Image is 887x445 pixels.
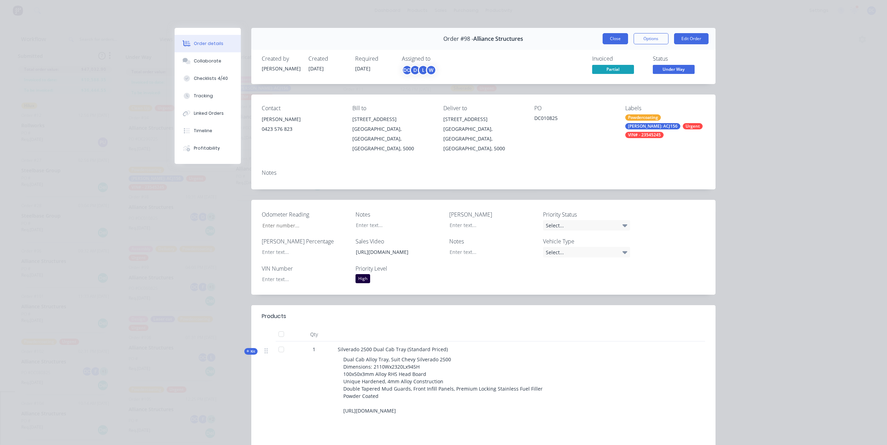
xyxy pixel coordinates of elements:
[443,114,523,124] div: [STREET_ADDRESS]
[262,114,342,137] div: [PERSON_NAME]0423 576 823
[625,123,680,129] div: [PERSON_NAME]: ACJ156
[543,237,630,246] label: Vehicle Type
[449,237,536,246] label: Notes
[244,348,258,355] div: Kit
[473,36,523,42] span: Alliance Structures
[194,40,223,47] div: Order details
[352,114,432,124] div: [STREET_ADDRESS]
[402,55,472,62] div: Assigned to
[175,70,241,87] button: Checklists 4/40
[355,210,443,219] label: Notes
[262,114,342,124] div: [PERSON_NAME]
[194,58,221,64] div: Collaborate
[308,65,324,72] span: [DATE]
[175,35,241,52] button: Order details
[175,87,241,105] button: Tracking
[683,123,703,129] div: Urgent
[352,105,432,112] div: Bill to
[308,55,347,62] div: Created
[543,210,630,219] label: Priority Status
[262,65,300,72] div: [PERSON_NAME]
[625,132,664,138] div: VIN# - 23545245
[175,139,241,157] button: Profitability
[355,65,370,72] span: [DATE]
[175,52,241,70] button: Collaborate
[402,65,436,75] button: DCDLW
[352,114,432,153] div: [STREET_ADDRESS][GEOGRAPHIC_DATA], [GEOGRAPHIC_DATA], [GEOGRAPHIC_DATA], 5000
[313,346,315,353] span: 1
[262,124,342,134] div: 0423 576 823
[625,114,661,121] div: Powdercoating
[410,65,420,75] div: D
[534,114,614,124] div: DC010825
[262,55,300,62] div: Created by
[625,105,705,112] div: Labels
[262,105,342,112] div: Contact
[194,145,220,151] div: Profitability
[175,122,241,139] button: Timeline
[543,220,630,231] div: Select...
[634,33,668,44] button: Options
[418,65,428,75] div: L
[355,237,443,246] label: Sales Video
[402,65,412,75] div: DC
[194,93,213,99] div: Tracking
[355,55,393,62] div: Required
[443,114,523,153] div: [STREET_ADDRESS][GEOGRAPHIC_DATA], [GEOGRAPHIC_DATA], [GEOGRAPHIC_DATA], 5000
[449,210,536,219] label: [PERSON_NAME]
[175,105,241,122] button: Linked Orders
[426,65,436,75] div: W
[194,128,212,134] div: Timeline
[674,33,709,44] button: Edit Order
[355,264,443,273] label: Priority Level
[262,264,349,273] label: VIN Number
[257,220,349,231] input: Enter number...
[653,55,705,62] div: Status
[603,33,628,44] button: Close
[338,346,448,353] span: Silverado 2500 Dual Cab Tray (Standard Priced)
[534,105,614,112] div: PO
[443,124,523,153] div: [GEOGRAPHIC_DATA], [GEOGRAPHIC_DATA], [GEOGRAPHIC_DATA], 5000
[543,247,630,257] div: Select...
[262,237,349,246] label: [PERSON_NAME] Percentage
[262,312,286,320] div: Products
[653,65,695,75] button: Under Way
[194,75,228,82] div: Checklists 4/40
[653,65,695,74] span: Under Way
[355,274,370,283] div: High
[443,36,473,42] span: Order #98 -
[293,327,335,341] div: Qty
[443,105,523,112] div: Deliver to
[343,356,543,414] span: Dual Cab Alloy Tray, Suit Chevy Silverado 2500 Dimensions: 2110Wx2320Lx945H 100x50x3mm Alloy RHS ...
[592,65,634,74] span: Partial
[194,110,224,116] div: Linked Orders
[352,124,432,153] div: [GEOGRAPHIC_DATA], [GEOGRAPHIC_DATA], [GEOGRAPHIC_DATA], 5000
[350,247,437,257] div: [URL][DOMAIN_NAME]
[262,169,705,176] div: Notes
[592,55,644,62] div: Invoiced
[262,210,349,219] label: Odometer Reading
[246,349,255,354] span: Kit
